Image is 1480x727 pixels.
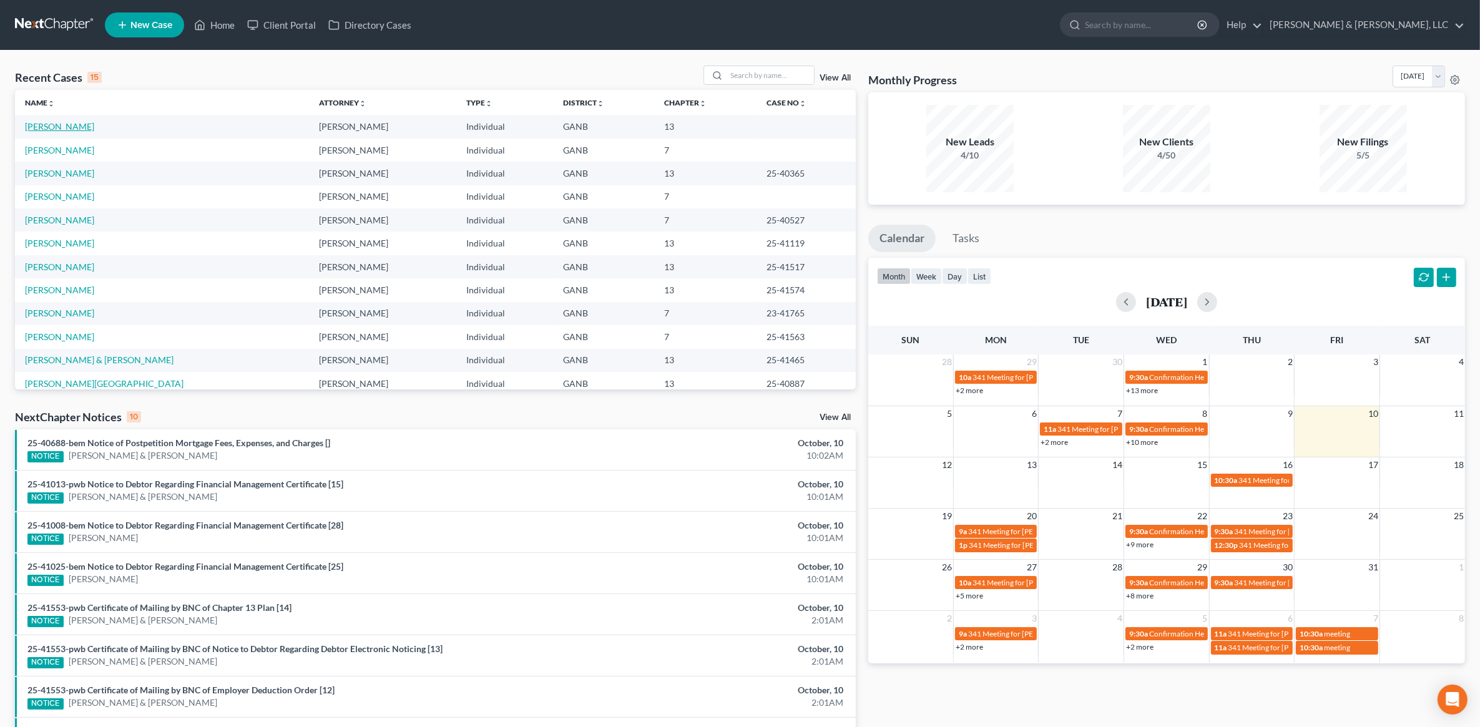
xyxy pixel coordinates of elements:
a: +13 more [1126,386,1158,395]
a: Chapterunfold_more [664,98,707,107]
div: October, 10 [580,519,843,532]
td: GANB [553,139,654,162]
a: +2 more [956,642,983,651]
td: GANB [553,232,654,255]
div: October, 10 [580,437,843,449]
a: [PERSON_NAME] [25,168,94,178]
h2: [DATE] [1146,295,1187,308]
a: [PERSON_NAME] [25,261,94,272]
span: Sun [902,334,920,345]
td: 13 [654,232,757,255]
td: 13 [654,278,757,301]
td: 7 [654,302,757,325]
span: 9:30a [1215,527,1233,536]
td: 25-41465 [757,349,855,372]
span: Wed [1156,334,1177,345]
div: 5/5 [1320,149,1407,162]
span: 10a [959,373,971,382]
a: Help [1220,14,1262,36]
div: October, 10 [580,560,843,573]
span: 13 [1026,457,1038,472]
span: meeting [1324,629,1350,638]
span: 1 [1202,354,1209,369]
td: 25-40527 [757,208,855,232]
span: 19 [941,509,953,524]
a: +9 more [1126,540,1154,549]
td: [PERSON_NAME] [309,372,456,395]
button: month [877,268,911,285]
button: list [968,268,991,285]
span: 10a [959,578,971,587]
div: NOTICE [27,575,64,586]
span: 10:30a [1215,476,1238,485]
td: GANB [553,278,654,301]
td: 13 [654,162,757,185]
span: 341 Meeting for [PERSON_NAME] [1235,527,1347,536]
div: 10:01AM [580,573,843,585]
span: Confirmation Hearing for [PERSON_NAME] [1149,424,1292,434]
span: Tue [1073,334,1089,345]
span: 1 [1458,560,1465,575]
span: 8 [1202,406,1209,421]
span: 11a [1215,643,1227,652]
span: 16 [1282,457,1294,472]
button: day [942,268,968,285]
span: 341 Meeting for [PERSON_NAME] [1239,476,1351,485]
td: Individual [456,185,553,208]
a: [PERSON_NAME] [25,331,94,342]
a: [PERSON_NAME] [25,215,94,225]
span: 10:30a [1300,643,1323,652]
div: NOTICE [27,534,64,545]
td: Individual [456,139,553,162]
td: Individual [456,349,553,372]
span: 21 [1111,509,1124,524]
a: [PERSON_NAME] & [PERSON_NAME] [69,449,217,462]
div: 10:01AM [580,490,843,503]
span: 24 [1367,509,1380,524]
td: Individual [456,325,553,348]
a: 25-41008-bem Notice to Debtor Regarding Financial Management Certificate [28] [27,520,343,530]
span: 29 [1026,354,1038,369]
span: 20 [1026,509,1038,524]
span: 5 [1202,611,1209,626]
div: 2:01AM [580,696,843,709]
div: NOTICE [27,451,64,462]
span: 12 [941,457,953,472]
div: 2:01AM [580,655,843,668]
div: Recent Cases [15,70,102,85]
span: 1p [959,540,968,550]
a: +2 more [956,386,983,395]
a: [PERSON_NAME] & [PERSON_NAME] [69,696,217,709]
td: [PERSON_NAME] [309,278,456,301]
a: Home [188,14,241,36]
i: unfold_more [47,100,55,107]
span: 4 [1458,354,1465,369]
i: unfold_more [485,100,493,107]
div: NOTICE [27,657,64,668]
span: 30 [1282,560,1294,575]
a: +5 more [956,591,983,600]
td: 7 [654,185,757,208]
td: 23-41765 [757,302,855,325]
a: +8 more [1126,591,1154,600]
td: Individual [456,115,553,138]
td: 25-40887 [757,372,855,395]
a: [PERSON_NAME] [25,238,94,248]
span: 26 [941,560,953,575]
span: Mon [985,334,1007,345]
td: 13 [654,349,757,372]
a: 25-40688-bem Notice of Postpetition Mortgage Fees, Expenses, and Charges [] [27,437,330,448]
span: 28 [1111,560,1124,575]
span: 27 [1026,560,1038,575]
td: [PERSON_NAME] [309,139,456,162]
span: 31 [1367,560,1380,575]
td: [PERSON_NAME] [309,185,456,208]
td: [PERSON_NAME] [309,232,456,255]
td: 7 [654,325,757,348]
td: Individual [456,162,553,185]
a: [PERSON_NAME] & [PERSON_NAME] [25,354,174,365]
a: Attorneyunfold_more [319,98,366,107]
span: Thu [1243,334,1261,345]
a: Directory Cases [322,14,418,36]
span: 22 [1197,509,1209,524]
